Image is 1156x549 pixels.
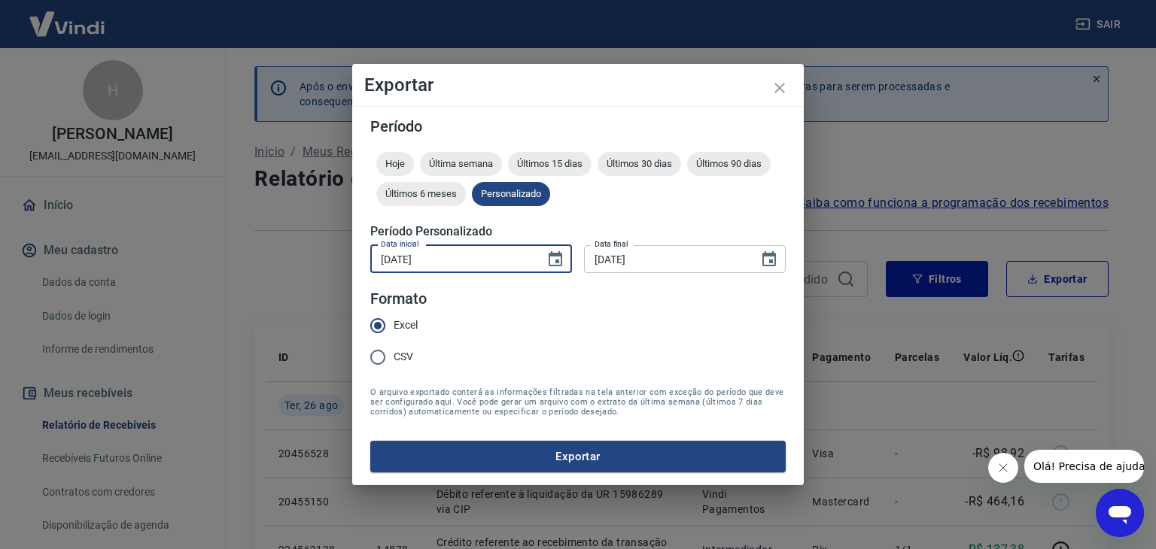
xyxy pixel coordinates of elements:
h5: Período Personalizado [370,224,786,239]
div: Hoje [376,152,414,176]
iframe: Botão para abrir a janela de mensagens [1096,489,1144,537]
button: Exportar [370,441,786,472]
span: Últimos 6 meses [376,188,466,199]
h5: Período [370,119,786,134]
legend: Formato [370,288,427,310]
span: Última semana [420,158,502,169]
input: DD/MM/YYYY [370,245,534,273]
iframe: Fechar mensagem [988,453,1018,483]
button: close [762,70,798,106]
span: CSV [394,349,413,365]
div: Últimos 90 dias [687,152,771,176]
span: Excel [394,317,418,333]
button: Choose date, selected date is 1 de ago de 2025 [540,244,570,274]
span: Hoje [376,158,414,169]
h4: Exportar [364,76,792,94]
div: Últimos 6 meses [376,182,466,206]
span: O arquivo exportado conterá as informações filtradas na tela anterior com exceção do período que ... [370,387,786,417]
label: Data inicial [381,238,419,250]
span: Últimos 30 dias [598,158,681,169]
span: Olá! Precisa de ajuda? [9,11,126,23]
span: Últimos 90 dias [687,158,771,169]
div: Últimos 15 dias [508,152,592,176]
span: Personalizado [472,188,550,199]
div: Últimos 30 dias [598,152,681,176]
div: Última semana [420,152,502,176]
input: DD/MM/YYYY [584,245,748,273]
label: Data final [595,238,628,250]
div: Personalizado [472,182,550,206]
span: Últimos 15 dias [508,158,592,169]
button: Choose date, selected date is 31 de ago de 2025 [754,244,784,274]
iframe: Mensagem da empresa [1024,450,1144,483]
